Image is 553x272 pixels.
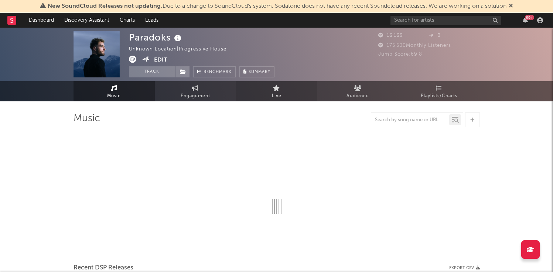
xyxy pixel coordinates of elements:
[204,68,232,77] span: Benchmark
[154,56,167,65] button: Edit
[378,52,422,57] span: Jump Score: 69.8
[390,16,501,25] input: Search for artists
[107,92,121,101] span: Music
[347,92,369,101] span: Audience
[371,117,449,123] input: Search by song name or URL
[272,92,281,101] span: Live
[421,92,457,101] span: Playlists/Charts
[429,33,441,38] span: 0
[236,81,317,101] a: Live
[449,266,480,270] button: Export CSV
[140,13,164,28] a: Leads
[155,81,236,101] a: Engagement
[24,13,59,28] a: Dashboard
[509,3,513,9] span: Dismiss
[129,66,175,77] button: Track
[115,13,140,28] a: Charts
[48,3,161,9] span: New SoundCloud Releases not updating
[523,17,528,23] button: 99+
[378,33,403,38] span: 16 169
[74,81,155,101] a: Music
[129,45,235,54] div: Unknown Location | Progressive House
[525,15,534,20] div: 99 +
[249,70,270,74] span: Summary
[181,92,210,101] span: Engagement
[399,81,480,101] a: Playlists/Charts
[378,43,451,48] span: 175 500 Monthly Listeners
[129,31,183,43] div: Paradoks
[48,3,506,9] span: : Due to a change to SoundCloud's system, Sodatone does not have any recent Soundcloud releases. ...
[193,66,236,77] a: Benchmark
[239,66,274,77] button: Summary
[317,81,399,101] a: Audience
[59,13,115,28] a: Discovery Assistant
